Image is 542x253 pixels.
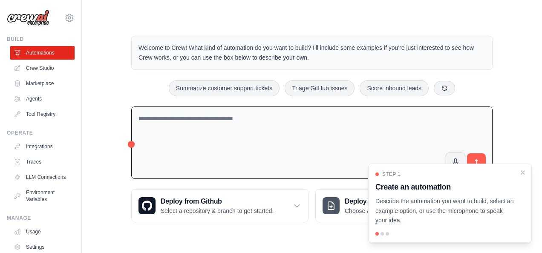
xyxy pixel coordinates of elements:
p: Select a repository & branch to get started. [161,207,274,215]
p: Choose a zip file to upload. [345,207,417,215]
a: Crew Studio [10,61,75,75]
a: Traces [10,155,75,169]
span: Step 1 [382,171,401,178]
button: Score inbound leads [360,80,429,96]
a: Tool Registry [10,107,75,121]
a: LLM Connections [10,170,75,184]
div: Manage [7,215,75,221]
a: Integrations [10,140,75,153]
button: Summarize customer support tickets [169,80,280,96]
a: Usage [10,225,75,239]
button: Close walkthrough [519,169,526,176]
a: Marketplace [10,77,75,90]
h3: Deploy from zip file [345,196,417,207]
a: Automations [10,46,75,60]
a: Agents [10,92,75,106]
h3: Create an automation [375,181,514,193]
img: Logo [7,10,49,26]
a: Environment Variables [10,186,75,206]
button: Triage GitHub issues [285,80,355,96]
h3: Deploy from Github [161,196,274,207]
div: Operate [7,129,75,136]
p: Describe the automation you want to build, select an example option, or use the microphone to spe... [375,196,514,225]
div: Build [7,36,75,43]
p: Welcome to Crew! What kind of automation do you want to build? I'll include some examples if you'... [138,43,485,63]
